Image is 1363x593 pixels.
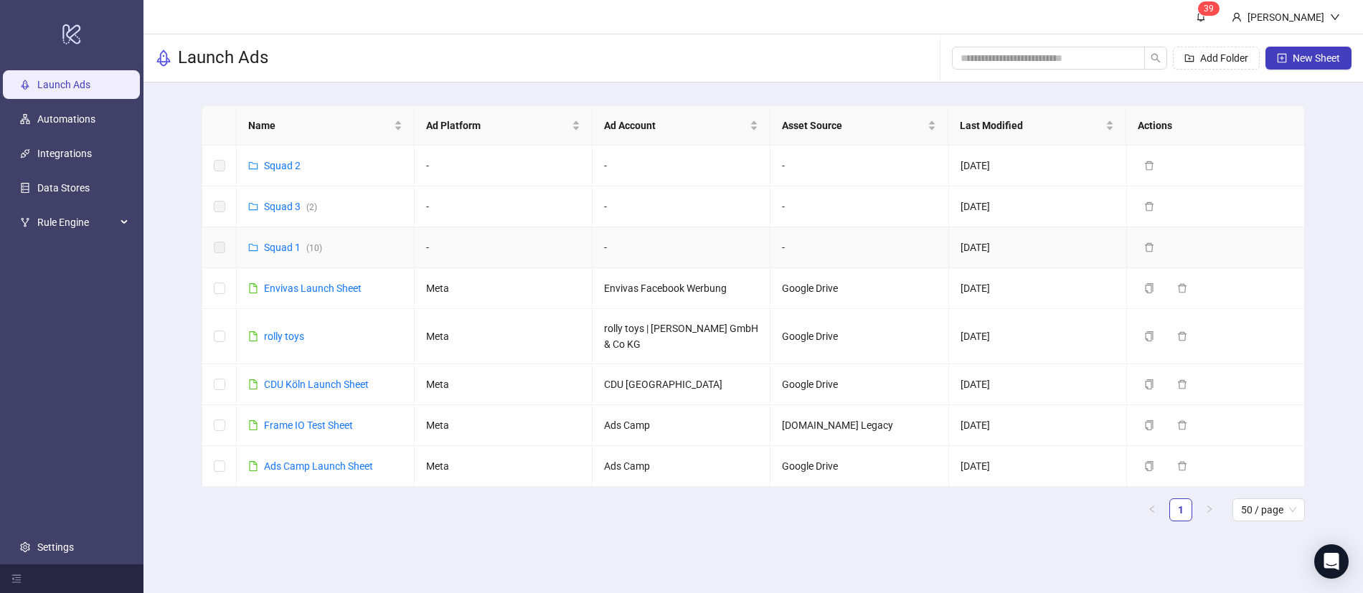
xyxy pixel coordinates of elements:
[306,243,322,253] span: ( 10 )
[1293,52,1340,64] span: New Sheet
[1241,499,1296,521] span: 50 / page
[949,227,1127,268] td: [DATE]
[604,118,747,133] span: Ad Account
[37,541,74,553] a: Settings
[1177,461,1187,471] span: delete
[1232,12,1242,22] span: user
[1144,331,1154,341] span: copy
[264,460,373,472] a: Ads Camp Launch Sheet
[264,379,369,390] a: CDU Köln Launch Sheet
[1173,47,1260,70] button: Add Folder
[1170,499,1192,521] a: 1
[1209,4,1214,14] span: 9
[20,217,30,227] span: fork
[593,309,770,364] td: rolly toys | [PERSON_NAME] GmbH & Co KG
[415,309,593,364] td: Meta
[949,309,1127,364] td: [DATE]
[1144,201,1154,212] span: delete
[415,268,593,309] td: Meta
[1144,283,1154,293] span: copy
[1177,420,1187,430] span: delete
[264,201,317,212] a: Squad 3(2)
[960,118,1103,133] span: Last Modified
[593,268,770,309] td: Envivas Facebook Werbung
[264,419,353,431] a: Frame IO Test Sheet
[1205,505,1214,513] span: right
[415,146,593,186] td: -
[782,118,925,133] span: Asset Source
[248,283,258,293] span: file
[248,379,258,389] span: file
[37,182,90,194] a: Data Stores
[415,106,593,146] th: Ad Platform
[770,227,948,268] td: -
[1144,379,1154,389] span: copy
[1169,498,1192,521] li: 1
[1141,498,1164,521] li: Previous Page
[770,446,948,487] td: Google Drive
[248,420,258,430] span: file
[1242,9,1330,25] div: [PERSON_NAME]
[1126,106,1304,146] th: Actions
[306,202,317,212] span: ( 2 )
[1184,53,1194,63] span: folder-add
[593,106,770,146] th: Ad Account
[1277,53,1287,63] span: plus-square
[178,47,268,70] h3: Launch Ads
[1265,47,1352,70] button: New Sheet
[37,79,90,90] a: Launch Ads
[1141,498,1164,521] button: left
[770,405,948,446] td: [DOMAIN_NAME] Legacy
[770,146,948,186] td: -
[264,331,304,342] a: rolly toys
[1177,379,1187,389] span: delete
[1151,53,1161,63] span: search
[1232,498,1305,521] div: Page Size
[1314,544,1349,579] div: Open Intercom Messenger
[1196,11,1206,22] span: bell
[770,309,948,364] td: Google Drive
[770,364,948,405] td: Google Drive
[248,201,258,212] span: folder
[949,186,1127,227] td: [DATE]
[264,160,301,171] a: Squad 2
[593,146,770,186] td: -
[155,49,172,67] span: rocket
[1198,1,1220,16] sup: 39
[770,106,948,146] th: Asset Source
[949,364,1127,405] td: [DATE]
[37,148,92,159] a: Integrations
[1144,420,1154,430] span: copy
[1204,4,1209,14] span: 3
[1148,505,1156,513] span: left
[415,364,593,405] td: Meta
[593,405,770,446] td: Ads Camp
[1144,161,1154,171] span: delete
[1144,461,1154,471] span: copy
[248,461,258,471] span: file
[11,574,22,584] span: menu-fold
[949,146,1127,186] td: [DATE]
[415,186,593,227] td: -
[593,364,770,405] td: CDU [GEOGRAPHIC_DATA]
[1200,52,1248,64] span: Add Folder
[415,405,593,446] td: Meta
[1198,498,1221,521] button: right
[770,268,948,309] td: Google Drive
[949,405,1127,446] td: [DATE]
[415,227,593,268] td: -
[948,106,1126,146] th: Last Modified
[426,118,569,133] span: Ad Platform
[248,118,391,133] span: Name
[1177,331,1187,341] span: delete
[770,186,948,227] td: -
[1198,498,1221,521] li: Next Page
[248,161,258,171] span: folder
[37,208,116,237] span: Rule Engine
[593,227,770,268] td: -
[593,186,770,227] td: -
[248,242,258,252] span: folder
[1177,283,1187,293] span: delete
[1144,242,1154,252] span: delete
[37,113,95,125] a: Automations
